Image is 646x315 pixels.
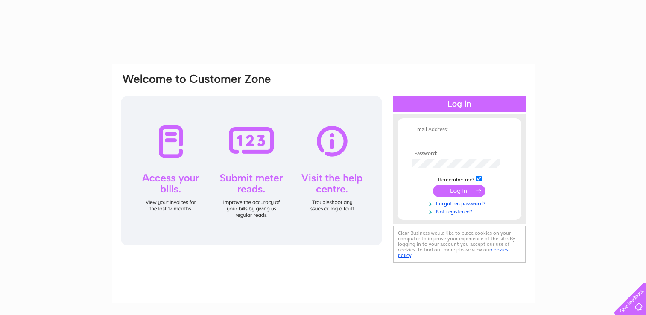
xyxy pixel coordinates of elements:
a: cookies policy [398,247,508,258]
a: Forgotten password? [412,199,509,207]
a: Not registered? [412,207,509,215]
th: Email Address: [410,127,509,133]
td: Remember me? [410,175,509,183]
input: Submit [433,185,485,197]
div: Clear Business would like to place cookies on your computer to improve your experience of the sit... [393,226,526,263]
th: Password: [410,151,509,157]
